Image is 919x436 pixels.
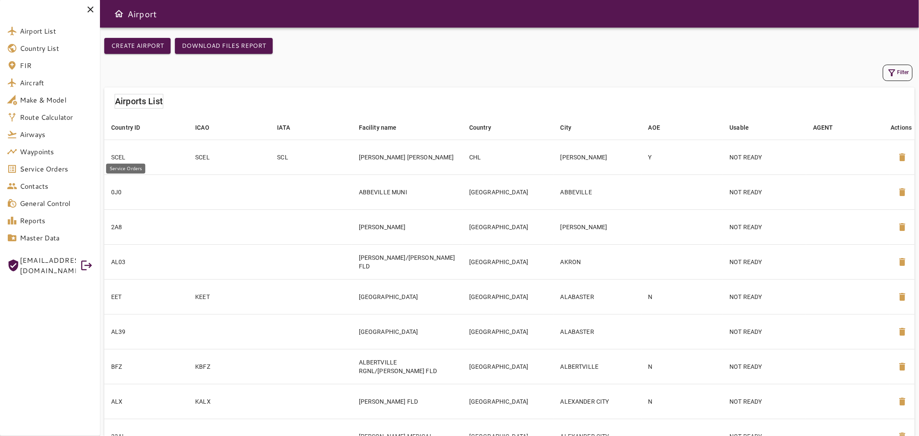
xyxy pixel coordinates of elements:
[554,140,642,174] td: [PERSON_NAME]
[352,279,462,314] td: [GEOGRAPHIC_DATA]
[195,122,209,133] div: ICAO
[729,327,799,336] p: NOT READY
[104,38,171,54] button: Create airport
[20,164,93,174] span: Service Orders
[554,174,642,209] td: ABBEVILLE
[729,122,760,133] span: Usable
[188,349,270,384] td: KBFZ
[195,122,221,133] span: ICAO
[642,349,723,384] td: N
[892,217,913,237] button: Delete Airport
[352,349,462,384] td: ALBERTVILLE RGNL/[PERSON_NAME] FLD
[20,26,93,36] span: Airport List
[462,349,554,384] td: [GEOGRAPHIC_DATA]
[554,209,642,244] td: [PERSON_NAME]
[111,122,140,133] div: Country ID
[892,147,913,168] button: Delete Airport
[897,396,907,407] span: delete
[892,252,913,272] button: Delete Airport
[104,279,188,314] td: EET
[462,384,554,419] td: [GEOGRAPHIC_DATA]
[188,384,270,419] td: KALX
[352,244,462,279] td: [PERSON_NAME]/[PERSON_NAME] FLD
[892,182,913,202] button: Delete Airport
[729,153,799,162] p: NOT READY
[20,198,93,209] span: General Control
[188,140,270,174] td: SCEL
[469,122,491,133] div: Country
[554,384,642,419] td: ALEXANDER CITY
[729,258,799,266] p: NOT READY
[115,94,163,108] h6: Airports List
[883,65,913,81] button: Filter
[20,112,93,122] span: Route Calculator
[642,384,723,419] td: N
[561,122,572,133] div: City
[20,60,93,71] span: FIR
[352,314,462,349] td: [GEOGRAPHIC_DATA]
[462,140,554,174] td: CHL
[270,140,352,174] td: SCL
[729,293,799,301] p: NOT READY
[104,314,188,349] td: AL39
[462,279,554,314] td: [GEOGRAPHIC_DATA]
[897,152,907,162] span: delete
[20,146,93,157] span: Waypoints
[729,223,799,231] p: NOT READY
[104,140,188,174] td: SCEL
[554,314,642,349] td: ALABASTER
[352,209,462,244] td: [PERSON_NAME]
[642,140,723,174] td: Y
[642,279,723,314] td: N
[20,255,76,276] span: [EMAIL_ADDRESS][DOMAIN_NAME]
[359,122,397,133] div: Facility name
[352,384,462,419] td: [PERSON_NAME] FLD
[729,362,799,371] p: NOT READY
[104,244,188,279] td: AL03
[20,95,93,105] span: Make & Model
[104,174,188,209] td: 0J0
[648,122,671,133] span: AOE
[813,122,833,133] div: AGENT
[104,384,188,419] td: ALX
[20,233,93,243] span: Master Data
[106,164,145,174] div: Service Orders
[175,38,273,54] button: Download Files Report
[469,122,502,133] span: Country
[897,222,907,232] span: delete
[352,140,462,174] td: [PERSON_NAME] [PERSON_NAME]
[897,187,907,197] span: delete
[462,174,554,209] td: [GEOGRAPHIC_DATA]
[729,188,799,196] p: NOT READY
[897,292,907,302] span: delete
[892,356,913,377] button: Delete Airport
[20,129,93,140] span: Airways
[897,327,907,337] span: delete
[554,349,642,384] td: ALBERTVILLE
[462,314,554,349] td: [GEOGRAPHIC_DATA]
[111,122,152,133] span: Country ID
[729,397,799,406] p: NOT READY
[897,361,907,372] span: delete
[892,391,913,412] button: Delete Airport
[128,7,157,21] h6: Airport
[188,279,270,314] td: KEET
[277,122,301,133] span: IATA
[648,122,660,133] div: AOE
[813,122,844,133] span: AGENT
[20,78,93,88] span: Aircraft
[20,181,93,191] span: Contacts
[897,257,907,267] span: delete
[104,349,188,384] td: BFZ
[554,279,642,314] td: ALABASTER
[554,244,642,279] td: AKRON
[20,215,93,226] span: Reports
[104,209,188,244] td: 2A8
[729,122,749,133] div: Usable
[20,43,93,53] span: Country List
[277,122,290,133] div: IATA
[892,287,913,307] button: Delete Airport
[462,209,554,244] td: [GEOGRAPHIC_DATA]
[359,122,408,133] span: Facility name
[110,5,128,22] button: Open drawer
